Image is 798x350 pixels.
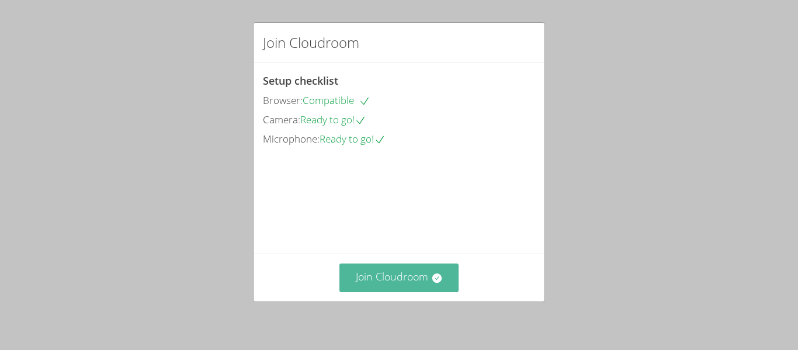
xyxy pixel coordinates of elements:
span: Browser: [263,93,303,107]
span: Compatible [303,93,370,107]
h2: Join Cloudroom [263,32,359,53]
button: Join Cloudroom [339,264,459,292]
span: Setup checklist [263,74,338,88]
span: Ready to go! [320,132,386,145]
span: Ready to go! [300,113,366,126]
span: Camera: [263,113,300,126]
span: Microphone: [263,132,320,145]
